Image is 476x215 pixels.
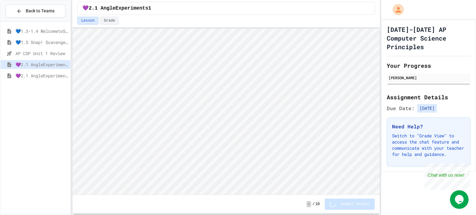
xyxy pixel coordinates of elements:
[26,8,55,14] span: Back to Teams
[100,17,119,25] button: Grade
[450,190,470,209] iframe: chat widget
[73,29,380,195] iframe: Snap! Programming Environment
[387,105,415,112] span: Due Date:
[77,17,99,25] button: Lesson
[341,202,370,207] span: Submit Answer
[312,202,315,207] span: /
[15,39,68,45] span: 💙1.5 Snap! ScavengerHunt
[82,5,151,12] span: 💜2.1 AngleExperiments1
[15,28,68,34] span: 💙1.3-1.4 WelcometoSnap!
[417,104,437,113] span: [DATE]
[15,61,68,68] span: 💜2.1 AngleExperiments1
[425,163,470,190] iframe: chat widget
[387,93,470,101] h2: Assignment Details
[386,2,405,17] div: My Account
[387,61,470,70] h2: Your Progress
[392,133,465,157] p: Switch to "Grade View" to access the chat feature and communicate with your teacher for help and ...
[306,201,311,207] span: -
[389,75,469,80] div: [PERSON_NAME]
[392,123,465,130] h3: Need Help?
[387,25,470,51] h1: [DATE]-[DATE] AP Computer Science Principles
[15,72,68,79] span: 💜2.1 AngleExperiments2
[15,50,68,57] span: AP CSP Unit 1 Review
[315,202,320,207] span: 10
